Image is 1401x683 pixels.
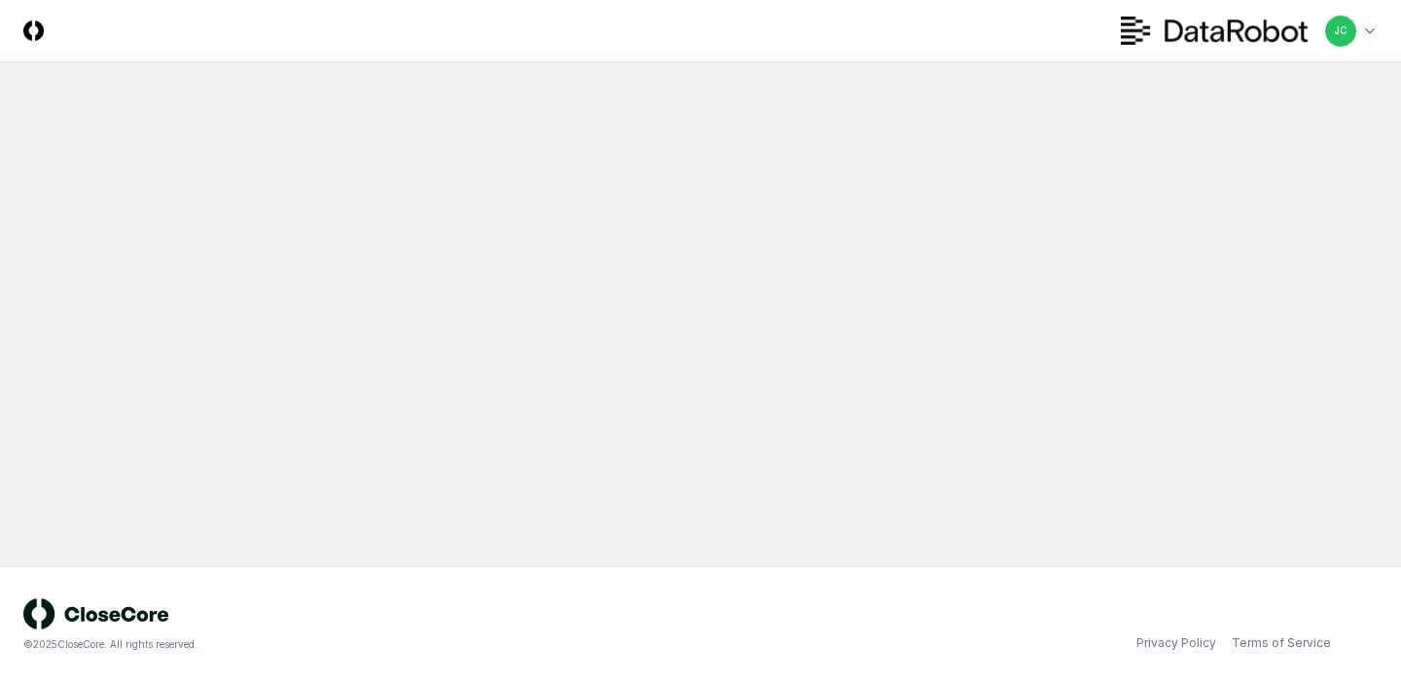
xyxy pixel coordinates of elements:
[1232,634,1331,652] a: Terms of Service
[1323,14,1358,49] button: JC
[1136,634,1216,652] a: Privacy Policy
[1121,17,1308,45] img: DataRobot logo
[23,20,44,41] img: Logo
[1334,23,1347,38] span: JC
[23,598,169,629] img: logo
[23,637,700,652] div: © 2025 CloseCore. All rights reserved.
